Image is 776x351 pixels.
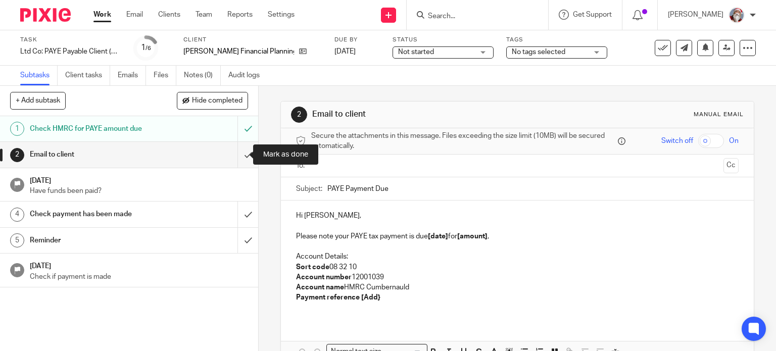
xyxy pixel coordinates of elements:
[10,208,24,222] div: 4
[30,173,248,186] h1: [DATE]
[427,12,518,21] input: Search
[729,7,745,23] img: Karen%20Pic.png
[334,36,380,44] label: Due by
[30,259,248,271] h1: [DATE]
[196,10,212,20] a: Team
[296,294,360,301] strong: Payment reference
[573,11,612,18] span: Get Support
[30,272,248,282] p: Check if payment is made
[10,233,24,247] div: 5
[183,46,294,57] p: [PERSON_NAME] Financial Planning Ltd
[30,207,162,222] h1: Check payment has been made
[694,111,744,119] div: Manual email
[141,42,151,54] div: 1
[428,233,448,240] strong: [date]
[668,10,723,20] p: [PERSON_NAME]
[30,233,162,248] h1: Reminder
[145,45,151,51] small: /6
[296,264,329,271] strong: Sort code
[126,10,143,20] a: Email
[723,158,739,173] button: Cc
[228,66,267,85] a: Audit logs
[30,147,162,162] h1: Email to client
[296,282,739,292] p: HMRC Cumbernauld
[10,122,24,136] div: 1
[177,92,248,109] button: Hide completed
[296,262,739,272] p: 08 32 10
[10,92,66,109] button: + Add subtask
[334,48,356,55] span: [DATE]
[184,66,221,85] a: Notes (0)
[729,136,739,146] span: On
[154,66,176,85] a: Files
[296,231,739,241] p: Please note your PAYE tax payment is due for ,
[398,48,434,56] span: Not started
[30,121,162,136] h1: Check HMRC for PAYE amount due
[192,97,243,105] span: Hide completed
[393,36,494,44] label: Status
[158,10,180,20] a: Clients
[227,10,253,20] a: Reports
[296,161,307,171] label: To:
[312,109,539,120] h1: Email to client
[30,186,248,196] p: Have funds been paid?
[20,66,58,85] a: Subtasks
[20,36,121,44] label: Task
[661,136,693,146] span: Switch off
[183,36,322,44] label: Client
[20,46,121,57] div: Ltd Co: PAYE Payable Client (Quarterly)
[296,272,739,282] p: 12001039
[296,274,352,281] strong: Account number
[118,66,146,85] a: Emails
[457,233,488,240] strong: [amount]
[311,131,616,152] span: Secure the attachments in this message. Files exceeding the size limit (10MB) will be secured aut...
[506,36,607,44] label: Tags
[512,48,565,56] span: No tags selected
[65,66,110,85] a: Client tasks
[20,8,71,22] img: Pixie
[296,211,739,221] p: Hi [PERSON_NAME],
[291,107,307,123] div: 2
[93,10,111,20] a: Work
[361,294,380,301] strong: [Add}
[296,184,322,194] label: Subject:
[296,284,344,291] strong: Account name
[296,252,739,262] p: Account Details:
[10,148,24,162] div: 2
[268,10,295,20] a: Settings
